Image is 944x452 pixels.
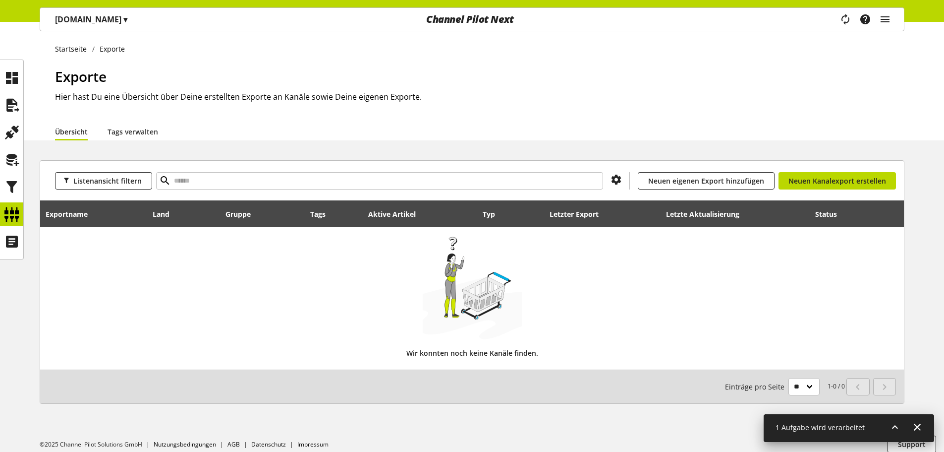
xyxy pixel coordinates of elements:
span: Exporte [55,67,107,86]
a: Datenschutz [251,440,286,449]
h2: Hier hast Du eine Übersicht über Deine erstellten Exporte an Kanäle sowie Deine eigenen Exporte. [55,91,904,103]
button: Listenansicht filtern [55,172,152,190]
div: Aktive Artikel [368,209,426,219]
span: ▾ [123,14,127,25]
li: ©2025 Channel Pilot Solutions GmbH [40,440,154,449]
a: Übersicht [55,127,88,137]
small: 1-0 / 0 [725,378,845,395]
span: 1 Aufgabe wird verarbeitet [776,423,865,432]
a: Startseite [55,44,92,54]
a: Neuen eigenen Export hinzufügen [638,172,775,190]
span: Neuen Kanalexport erstellen [788,176,886,186]
a: AGB [227,440,240,449]
a: Nutzungsbedingungen [154,440,216,449]
div: Letzte Aktualisierung [666,209,749,219]
div: Letzter Export [550,209,609,219]
span: Einträge pro Seite [725,382,788,392]
div: Wir konnten noch keine Kanäle finden. [46,340,899,366]
span: Listenansicht filtern [73,176,142,186]
div: Status [815,209,847,219]
p: [DOMAIN_NAME] [55,13,127,25]
nav: main navigation [40,7,904,31]
span: Support [898,439,926,450]
a: Tags verwalten [108,127,158,137]
div: Gruppe [225,209,261,219]
div: Tags [310,209,326,219]
div: Exportname [46,209,98,219]
div: Typ [483,209,505,219]
a: Impressum [297,440,329,449]
div: Land [153,209,179,219]
span: Neuen eigenen Export hinzufügen [648,176,764,186]
a: Neuen Kanalexport erstellen [778,172,896,190]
